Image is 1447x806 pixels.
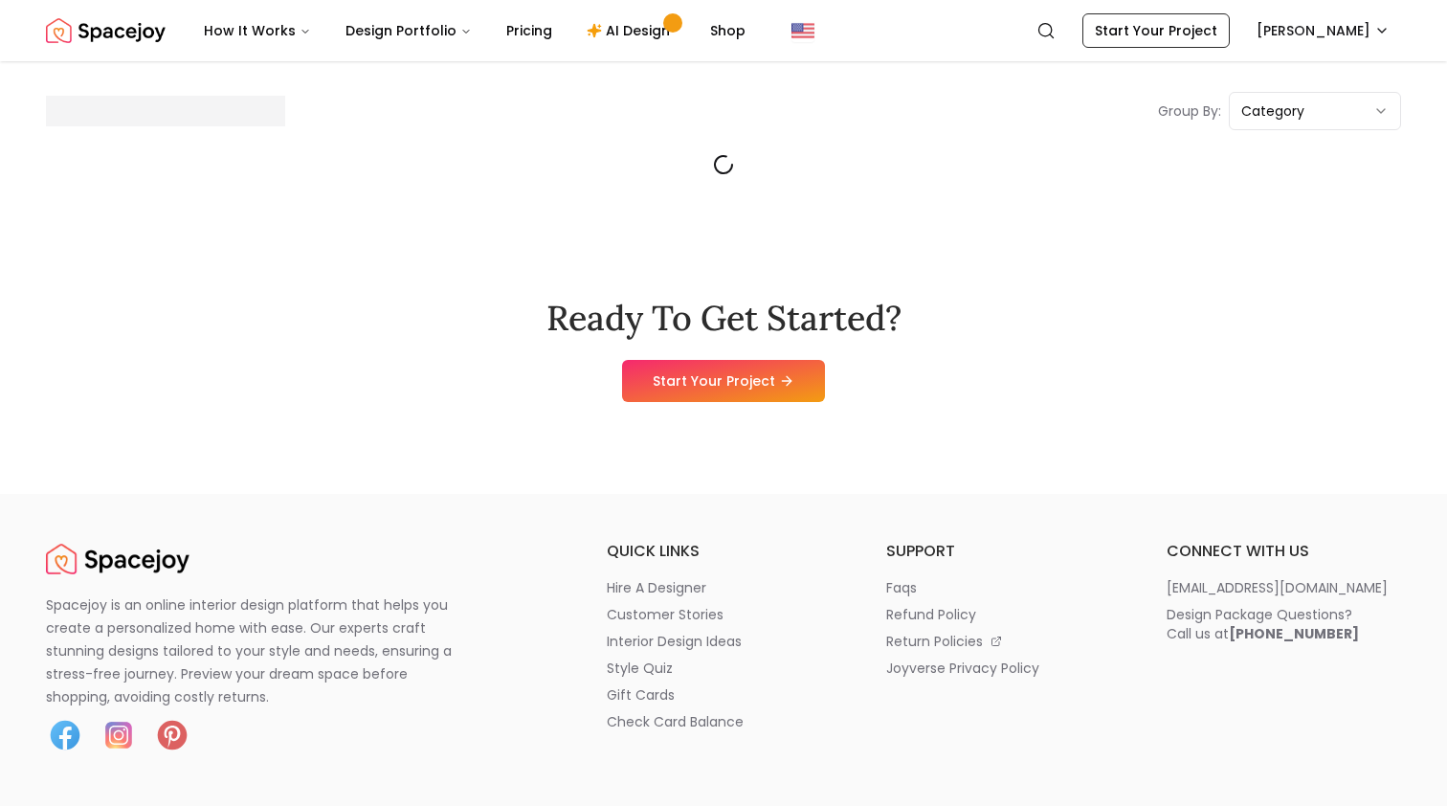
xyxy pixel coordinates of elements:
[491,11,568,50] a: Pricing
[1167,605,1401,643] a: Design Package Questions?Call us at[PHONE_NUMBER]
[886,659,1121,678] a: joyverse privacy policy
[886,605,1121,624] a: refund policy
[330,11,487,50] button: Design Portfolio
[607,632,841,651] a: interior design ideas
[791,19,814,42] img: United States
[886,605,976,624] p: refund policy
[46,716,84,754] img: Facebook icon
[607,712,841,731] a: check card balance
[607,659,841,678] a: style quiz
[607,632,742,651] p: interior design ideas
[189,11,326,50] button: How It Works
[153,716,191,754] img: Pinterest icon
[607,685,841,705] a: gift cards
[622,360,825,402] a: Start Your Project
[1167,540,1401,563] h6: connect with us
[607,578,706,597] p: hire a designer
[886,578,1121,597] a: faqs
[1082,13,1230,48] a: Start Your Project
[546,299,902,337] h2: Ready To Get Started?
[607,659,673,678] p: style quiz
[46,540,189,578] a: Spacejoy
[1229,624,1359,643] b: [PHONE_NUMBER]
[886,578,917,597] p: faqs
[1167,578,1401,597] a: [EMAIL_ADDRESS][DOMAIN_NAME]
[607,578,841,597] a: hire a designer
[1167,578,1388,597] p: [EMAIL_ADDRESS][DOMAIN_NAME]
[607,540,841,563] h6: quick links
[1245,13,1401,48] button: [PERSON_NAME]
[189,11,761,50] nav: Main
[607,605,841,624] a: customer stories
[886,659,1039,678] p: joyverse privacy policy
[695,11,761,50] a: Shop
[607,685,675,705] p: gift cards
[1158,101,1221,121] p: Group By:
[571,11,691,50] a: AI Design
[1167,605,1359,643] div: Design Package Questions? Call us at
[46,11,166,50] img: Spacejoy Logo
[607,605,723,624] p: customer stories
[607,712,744,731] p: check card balance
[886,632,983,651] p: return policies
[46,593,475,708] p: Spacejoy is an online interior design platform that helps you create a personalized home with eas...
[886,540,1121,563] h6: support
[46,540,189,578] img: Spacejoy Logo
[46,11,166,50] a: Spacejoy
[886,632,1121,651] a: return policies
[100,716,138,754] img: Instagram icon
